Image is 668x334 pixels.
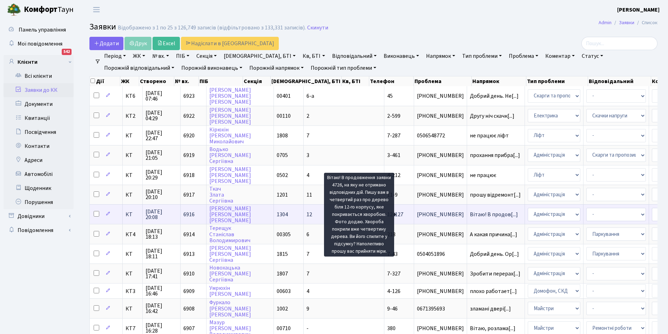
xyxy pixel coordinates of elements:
[308,62,379,74] a: Порожній тип проблеми
[19,26,66,34] span: Панель управління
[387,287,400,295] span: 4-126
[417,271,464,277] span: [PHONE_NUMBER]
[89,37,123,50] a: Додати
[470,250,519,258] span: Добрий день. Ор[...]
[126,326,140,331] span: КТ7
[4,153,74,167] a: Адреси
[183,325,195,332] span: 6907
[146,209,177,220] span: [DATE] 20:08
[277,132,288,139] span: 1808
[183,305,195,313] span: 6908
[130,50,148,62] a: ЖК
[470,92,519,100] span: Добрий день. Не[...]
[470,305,511,313] span: зламані двері[...]
[306,132,309,139] span: 7
[470,231,517,238] span: А какая причина[...]
[329,50,379,62] a: Відповідальний
[4,167,74,181] a: Автомобілі
[209,299,251,319] a: Фуркало[PERSON_NAME][PERSON_NAME]
[7,3,21,17] img: logo.png
[579,50,606,62] a: Статус
[387,171,400,179] span: 4-212
[306,305,309,313] span: 9
[146,130,177,141] span: [DATE] 22:47
[24,4,58,15] b: Комфорт
[173,50,192,62] a: ПІБ
[126,306,140,312] span: КТ
[126,113,140,119] span: КТ2
[542,50,578,62] a: Коментар
[243,76,271,86] th: Секція
[209,86,251,106] a: [PERSON_NAME][PERSON_NAME][PERSON_NAME]
[88,4,105,15] button: Переключити навігацію
[417,172,464,178] span: [PHONE_NUMBER]
[306,231,309,238] span: 6
[89,21,116,33] span: Заявки
[183,132,195,139] span: 6920
[209,126,251,145] a: Кірюхін[PERSON_NAME]Миколайович
[306,92,314,100] span: 6-а
[307,25,328,31] a: Скинути
[4,55,74,69] a: Клієнти
[183,92,195,100] span: 6923
[146,90,177,102] span: [DATE] 07:46
[126,133,140,138] span: КТ
[324,173,394,257] div: Вітаю! В продовження заявки 4726, на яку не отримано відповідних дій. Пишу вам в четвертий раз пр...
[209,244,251,264] a: [PERSON_NAME][PERSON_NAME]Сергіївна
[417,232,464,237] span: [PHONE_NUMBER]
[126,152,140,158] span: КТ
[306,151,309,159] span: 3
[470,191,521,199] span: прошу відремонт[...]
[126,192,140,198] span: КТ
[277,287,291,295] span: 00603
[387,270,400,278] span: 7-327
[4,209,74,223] a: Довідники
[387,325,396,332] span: 380
[94,40,119,47] span: Додати
[417,288,464,294] span: [PHONE_NUMBER]
[126,232,140,237] span: КТ4
[387,132,400,139] span: 7-287
[470,325,515,332] span: Вітаю, розлама[...]
[4,111,74,125] a: Квитанції
[146,169,177,180] span: [DATE] 20:29
[4,195,74,209] a: Порушення
[209,205,251,224] a: [PERSON_NAME][PERSON_NAME][PERSON_NAME]
[619,19,634,26] a: Заявки
[277,112,291,120] span: 00110
[209,284,251,298] a: Умрюхін[PERSON_NAME]
[126,212,140,217] span: КТ
[199,76,243,86] th: ПІБ
[146,189,177,200] span: [DATE] 20:10
[417,306,464,312] span: 0671395693
[417,93,464,99] span: [PHONE_NUMBER]
[342,76,369,86] th: Кв, БТІ
[4,97,74,111] a: Документи
[417,152,464,158] span: [PHONE_NUMBER]
[90,76,120,86] th: Дії
[178,62,245,74] a: Порожній виконавець
[139,76,174,86] th: Створено
[183,211,195,218] span: 6916
[149,50,172,62] a: № вх.
[617,6,660,14] a: [PERSON_NAME]
[369,76,414,86] th: Телефон
[146,110,177,121] span: [DATE] 04:29
[146,285,177,296] span: [DATE] 16:46
[634,19,657,27] li: Список
[126,271,140,277] span: КТ
[183,112,195,120] span: 6922
[470,112,514,120] span: Другу ніч скачк[...]
[588,76,651,86] th: Відповідальний
[101,50,129,62] a: Період
[470,270,520,278] span: Зробити перерах[...]
[306,287,309,295] span: 4
[470,211,518,218] span: Вітаю! В продов[...]
[277,151,288,159] span: 0705
[183,287,195,295] span: 6909
[126,251,140,257] span: КТ
[4,23,74,37] a: Панель управління
[120,76,139,86] th: ЖК
[183,151,195,159] span: 6919
[423,50,458,62] a: Напрямок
